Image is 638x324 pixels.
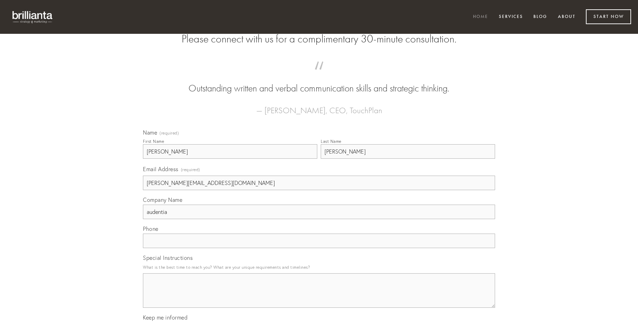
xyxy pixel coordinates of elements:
[494,11,528,23] a: Services
[529,11,552,23] a: Blog
[586,9,631,24] a: Start Now
[553,11,580,23] a: About
[468,11,493,23] a: Home
[7,7,59,27] img: brillianta - research, strategy, marketing
[154,95,484,117] figcaption: — [PERSON_NAME], CEO, TouchPlan
[143,166,178,173] span: Email Address
[143,225,158,232] span: Phone
[143,129,157,136] span: Name
[143,254,193,261] span: Special Instructions
[321,139,341,144] div: Last Name
[143,196,182,203] span: Company Name
[154,68,484,95] blockquote: Outstanding written and verbal communication skills and strategic thinking.
[181,165,200,174] span: (required)
[143,263,495,272] p: What is the best time to reach you? What are your unique requirements and timelines?
[143,139,164,144] div: First Name
[159,131,179,135] span: (required)
[154,68,484,82] span: “
[143,32,495,46] h2: Please connect with us for a complimentary 30-minute consultation.
[143,314,187,321] span: Keep me informed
